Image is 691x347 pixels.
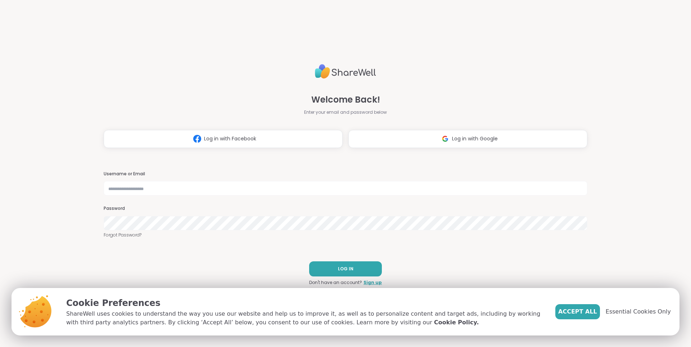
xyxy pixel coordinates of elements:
[309,261,382,276] button: LOG IN
[66,297,544,310] p: Cookie Preferences
[190,132,204,145] img: ShareWell Logomark
[338,266,353,272] span: LOG IN
[304,109,387,116] span: Enter your email and password below
[452,135,498,143] span: Log in with Google
[348,130,587,148] button: Log in with Google
[438,132,452,145] img: ShareWell Logomark
[104,232,587,238] a: Forgot Password?
[104,130,343,148] button: Log in with Facebook
[309,279,362,286] span: Don't have an account?
[204,135,256,143] span: Log in with Facebook
[363,279,382,286] a: Sign up
[315,61,376,82] img: ShareWell Logo
[606,307,671,316] span: Essential Cookies Only
[66,310,544,327] p: ShareWell uses cookies to understand the way you use our website and help us to improve it, as we...
[555,304,600,319] button: Accept All
[104,171,587,177] h3: Username or Email
[104,206,587,212] h3: Password
[311,93,380,106] span: Welcome Back!
[434,318,479,327] a: Cookie Policy.
[558,307,597,316] span: Accept All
